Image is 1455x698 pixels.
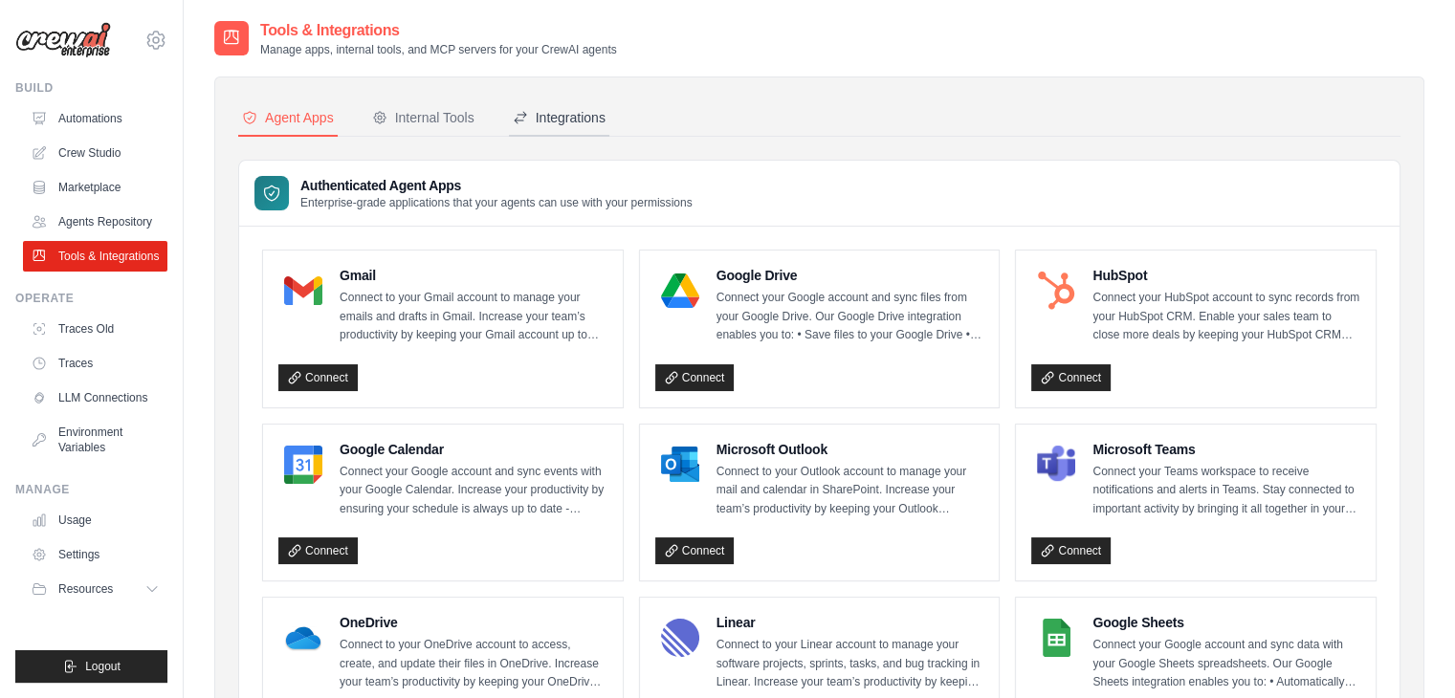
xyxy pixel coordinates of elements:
a: Traces [23,348,167,379]
button: Integrations [509,100,609,137]
h4: Google Calendar [340,440,607,459]
p: Connect to your Gmail account to manage your emails and drafts in Gmail. Increase your team’s pro... [340,289,607,345]
p: Connect your Google account and sync files from your Google Drive. Our Google Drive integration e... [716,289,984,345]
p: Manage apps, internal tools, and MCP servers for your CrewAI agents [260,42,617,57]
a: Traces Old [23,314,167,344]
button: Logout [15,650,167,683]
p: Connect to your Linear account to manage your software projects, sprints, tasks, and bug tracking... [716,636,984,692]
a: Connect [1031,537,1111,564]
img: Gmail Logo [284,272,322,310]
h4: Microsoft Teams [1092,440,1360,459]
img: OneDrive Logo [284,619,322,657]
h2: Tools & Integrations [260,19,617,42]
a: Connect [278,364,358,391]
span: Logout [85,659,121,674]
img: Linear Logo [661,619,699,657]
button: Internal Tools [368,100,478,137]
p: Connect your HubSpot account to sync records from your HubSpot CRM. Enable your sales team to clo... [1092,289,1360,345]
h4: Google Drive [716,266,984,285]
p: Enterprise-grade applications that your agents can use with your permissions [300,195,693,210]
h4: Microsoft Outlook [716,440,984,459]
button: Resources [23,574,167,604]
h4: OneDrive [340,613,607,632]
a: Crew Studio [23,138,167,168]
img: Microsoft Teams Logo [1037,446,1075,484]
p: Connect your Google account and sync events with your Google Calendar. Increase your productivity... [340,463,607,519]
img: Microsoft Outlook Logo [661,446,699,484]
a: Automations [23,103,167,134]
a: Connect [655,364,735,391]
a: Marketplace [23,172,167,203]
a: Settings [23,539,167,570]
p: Connect your Teams workspace to receive notifications and alerts in Teams. Stay connected to impo... [1092,463,1360,519]
a: Usage [23,505,167,535]
a: Agents Repository [23,207,167,237]
div: Build [15,80,167,96]
h4: Google Sheets [1092,613,1360,632]
div: Integrations [513,108,606,127]
a: Environment Variables [23,417,167,463]
img: Google Sheets Logo [1037,619,1075,657]
a: Connect [278,537,358,564]
img: HubSpot Logo [1037,272,1075,310]
h4: HubSpot [1092,266,1360,285]
p: Connect your Google account and sync data with your Google Sheets spreadsheets. Our Google Sheets... [1092,636,1360,692]
div: Operate [15,291,167,306]
h4: Gmail [340,266,607,285]
img: Google Calendar Logo [284,446,322,484]
a: LLM Connections [23,382,167,413]
a: Tools & Integrations [23,241,167,272]
div: Agent Apps [242,108,334,127]
img: Logo [15,22,111,58]
h3: Authenticated Agent Apps [300,176,693,195]
h4: Linear [716,613,984,632]
img: Google Drive Logo [661,272,699,310]
div: Manage [15,482,167,497]
span: Resources [58,581,113,597]
a: Connect [655,537,735,564]
div: Internal Tools [372,108,474,127]
a: Connect [1031,364,1111,391]
p: Connect to your OneDrive account to access, create, and update their files in OneDrive. Increase ... [340,636,607,692]
p: Connect to your Outlook account to manage your mail and calendar in SharePoint. Increase your tea... [716,463,984,519]
button: Agent Apps [238,100,338,137]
